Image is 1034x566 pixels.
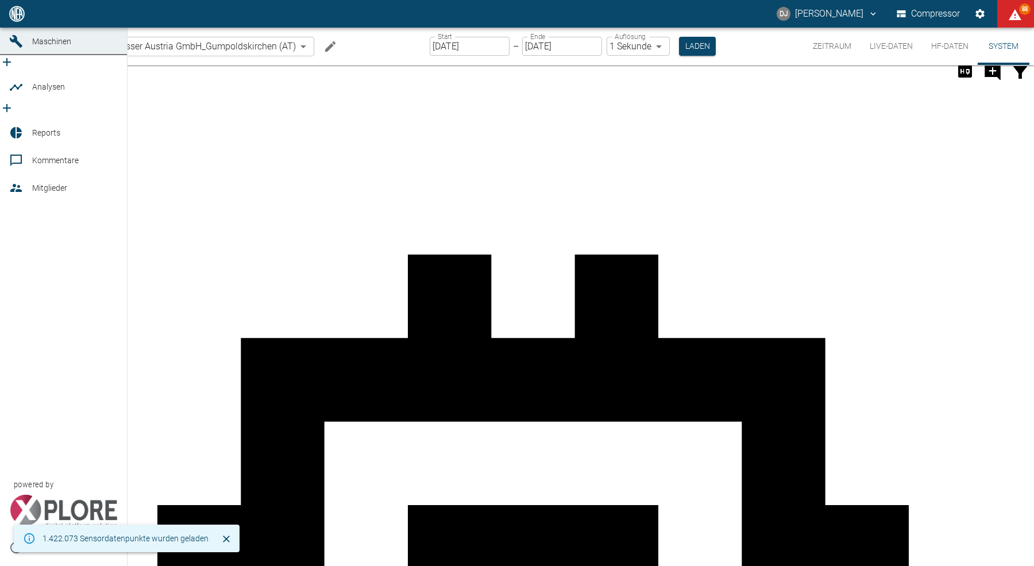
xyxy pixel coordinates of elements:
[922,28,978,65] button: HF-Daten
[32,183,67,192] span: Mitglieder
[438,32,452,41] label: Start
[1006,56,1034,86] button: Daten filtern
[319,35,342,58] button: Machine bearbeiten
[43,40,296,53] a: 04.2115_V8_Messer Austria GmbH_Gumpoldskirchen (AT)
[32,80,1034,89] h6: Gerät [PERSON_NAME]
[218,530,235,548] button: Schließen
[607,37,670,56] div: 1 Sekunde
[861,28,922,65] button: Live-Daten
[513,40,519,53] p: –
[804,28,861,65] button: Zeitraum
[43,528,209,549] div: 1.422.073 Sensordatenpunkte wurden geladen
[61,40,296,53] span: 04.2115_V8_Messer Austria GmbH_Gumpoldskirchen (AT)
[777,7,790,21] div: DJ
[894,3,963,24] button: Compressor
[8,6,26,21] img: logo
[32,103,1034,117] h4: Online
[530,32,545,41] label: Ende
[979,56,1006,86] button: Kommentar hinzufügen
[615,32,646,41] label: Auflösung
[32,82,65,91] span: Analysen
[679,37,716,56] button: Laden
[970,3,990,24] button: Einstellungen
[775,3,880,24] button: david.jasper@nea-x.de
[1019,3,1031,15] span: 88
[32,156,79,165] span: Kommentare
[430,37,510,56] input: DD.MM.YYYY
[522,37,602,56] input: DD.MM.YYYY
[32,128,60,137] span: Reports
[951,65,979,76] span: Hohe Auflösung
[9,495,118,529] img: Xplore Logo
[14,479,53,490] span: powered by
[978,28,1029,65] button: System
[32,37,71,46] span: Maschinen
